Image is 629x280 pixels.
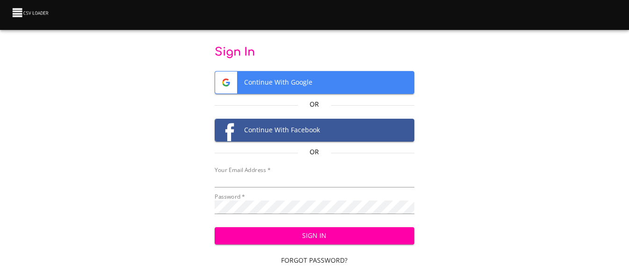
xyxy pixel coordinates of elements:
[215,45,414,60] p: Sign In
[215,119,237,141] img: Facebook logo
[298,147,331,157] p: Or
[298,100,331,109] p: Or
[218,255,411,266] span: Forgot Password?
[11,6,51,19] img: CSV Loader
[215,167,270,173] label: Your Email Address
[215,72,237,93] img: Google logo
[222,230,407,242] span: Sign In
[215,194,245,200] label: Password
[215,72,414,93] span: Continue With Google
[215,252,414,269] a: Forgot Password?
[215,227,414,244] button: Sign In
[215,119,414,141] span: Continue With Facebook
[215,71,414,94] button: Google logoContinue With Google
[215,119,414,142] button: Facebook logoContinue With Facebook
